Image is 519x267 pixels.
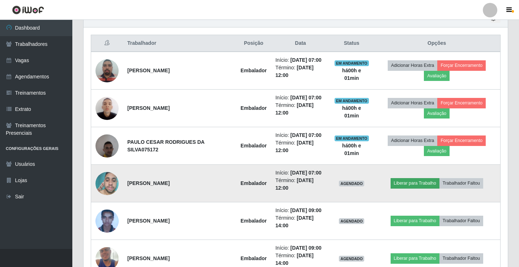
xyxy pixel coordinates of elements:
[437,60,486,70] button: Forçar Encerramento
[12,5,44,14] img: CoreUI Logo
[275,177,326,192] li: Término:
[373,35,500,52] th: Opções
[275,132,326,139] li: Início:
[342,143,361,156] strong: há 00 h e 01 min
[391,216,439,226] button: Liberar para Trabalho
[127,218,170,224] strong: [PERSON_NAME]
[342,68,361,81] strong: há 00 h e 01 min
[424,108,450,119] button: Avaliação
[95,206,119,236] img: 1673386012464.jpeg
[236,35,271,52] th: Posição
[275,94,326,102] li: Início:
[95,168,119,199] img: 1748551724527.jpeg
[275,252,326,267] li: Término:
[290,207,322,213] time: [DATE] 09:00
[439,178,483,188] button: Trabalhador Faltou
[241,180,267,186] strong: Embalador
[424,146,450,156] button: Avaliação
[290,170,322,176] time: [DATE] 07:00
[275,214,326,229] li: Término:
[437,135,486,146] button: Forçar Encerramento
[391,253,439,263] button: Liberar para Trabalho
[342,105,361,119] strong: há 00 h e 01 min
[424,71,450,81] button: Avaliação
[439,216,483,226] button: Trabalhador Faltou
[330,35,373,52] th: Status
[339,181,364,186] span: AGENDADO
[241,255,267,261] strong: Embalador
[241,143,267,148] strong: Embalador
[275,64,326,79] li: Término:
[271,35,330,52] th: Data
[335,98,369,104] span: EM ANDAMENTO
[241,68,267,73] strong: Embalador
[275,102,326,117] li: Término:
[127,255,170,261] strong: [PERSON_NAME]
[275,56,326,64] li: Início:
[339,256,364,262] span: AGENDADO
[241,218,267,224] strong: Embalador
[275,207,326,214] li: Início:
[388,98,437,108] button: Adicionar Horas Extra
[123,35,236,52] th: Trabalhador
[388,135,437,146] button: Adicionar Horas Extra
[127,105,170,111] strong: [PERSON_NAME]
[339,218,364,224] span: AGENDADO
[275,139,326,154] li: Término:
[388,60,437,70] button: Adicionar Horas Extra
[335,60,369,66] span: EM ANDAMENTO
[95,55,119,86] img: 1686264689334.jpeg
[290,95,322,100] time: [DATE] 07:00
[95,130,119,161] img: 1701560793571.jpeg
[127,180,170,186] strong: [PERSON_NAME]
[290,57,322,63] time: [DATE] 07:00
[275,244,326,252] li: Início:
[290,132,322,138] time: [DATE] 07:00
[335,135,369,141] span: EM ANDAMENTO
[437,98,486,108] button: Forçar Encerramento
[391,178,439,188] button: Liberar para Trabalho
[241,105,267,111] strong: Embalador
[290,245,322,251] time: [DATE] 09:00
[95,93,119,124] img: 1701349754449.jpeg
[127,139,204,152] strong: PAULO CESAR RODRIGUES DA SILVA075172
[127,68,170,73] strong: [PERSON_NAME]
[275,169,326,177] li: Início:
[439,253,483,263] button: Trabalhador Faltou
